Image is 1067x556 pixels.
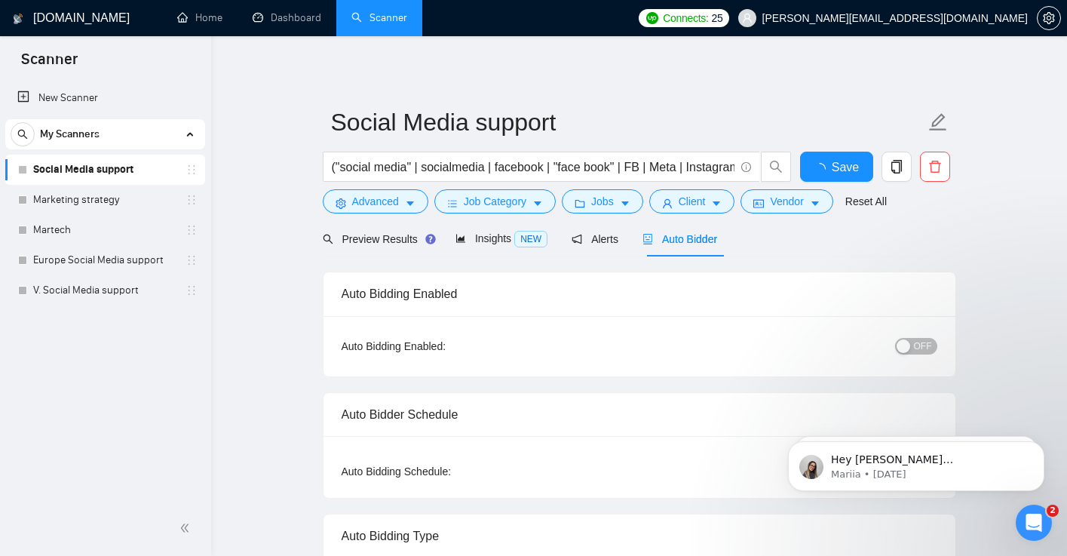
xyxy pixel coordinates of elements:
a: Europe Social Media support [33,245,176,275]
span: delete [921,160,949,174]
button: setting [1037,6,1061,30]
a: V. Social Media support [33,275,176,306]
span: Alerts [572,233,618,245]
input: Search Freelance Jobs... [332,158,734,177]
iframe: Intercom live chat [1016,505,1052,541]
span: double-left [179,521,195,536]
span: holder [185,194,198,206]
a: Social Media support [33,155,176,185]
button: folderJobscaret-down [562,189,643,213]
span: search [11,129,34,140]
input: Scanner name... [331,103,925,141]
span: holder [185,164,198,176]
iframe: Intercom notifications message [765,410,1067,515]
span: Save [832,158,859,177]
button: search [761,152,791,182]
span: copy [882,160,911,174]
button: barsJob Categorycaret-down [434,189,556,213]
span: Advanced [352,193,399,210]
span: Preview Results [323,233,431,245]
span: user [662,198,673,209]
span: caret-down [532,198,543,209]
button: settingAdvancedcaret-down [323,189,428,213]
span: OFF [914,338,932,355]
img: upwork-logo.png [646,12,658,24]
span: edit [928,112,948,132]
span: bars [447,198,458,209]
span: holder [185,254,198,266]
button: userClientcaret-down [649,189,735,213]
span: Scanner [9,48,90,80]
span: holder [185,224,198,236]
span: Connects: [663,10,708,26]
span: NEW [514,231,547,247]
span: caret-down [405,198,415,209]
div: Auto Bidding Enabled [342,272,937,315]
div: Tooltip anchor [424,232,437,246]
li: My Scanners [5,119,205,306]
button: search [11,122,35,146]
span: caret-down [620,198,630,209]
span: Job Category [464,193,526,210]
span: search [762,160,790,174]
div: Auto Bidding Schedule: [342,463,540,480]
span: folder [575,198,585,209]
span: setting [1038,12,1060,24]
span: Client [679,193,706,210]
span: idcard [753,198,764,209]
span: search [323,234,333,244]
span: Vendor [770,193,803,210]
button: copy [882,152,912,182]
span: robot [642,234,653,244]
a: homeHome [177,11,222,24]
a: Martech [33,215,176,245]
span: 2 [1047,505,1059,517]
a: Reset All [845,193,887,210]
span: notification [572,234,582,244]
button: idcardVendorcaret-down [740,189,832,213]
a: Marketing strategy [33,185,176,215]
a: setting [1037,12,1061,24]
button: delete [920,152,950,182]
span: caret-down [810,198,820,209]
span: Jobs [591,193,614,210]
span: caret-down [711,198,722,209]
span: holder [185,284,198,296]
a: searchScanner [351,11,407,24]
li: New Scanner [5,83,205,113]
span: setting [336,198,346,209]
a: dashboardDashboard [253,11,321,24]
a: New Scanner [17,83,193,113]
button: Save [800,152,873,182]
img: logo [13,7,23,31]
span: Insights [455,232,547,244]
div: Auto Bidder Schedule [342,393,937,436]
span: 25 [712,10,723,26]
span: My Scanners [40,119,100,149]
div: Auto Bidding Enabled: [342,338,540,355]
span: info-circle [741,162,751,172]
span: Auto Bidder [642,233,717,245]
span: user [742,13,753,23]
span: loading [814,163,832,175]
span: area-chart [455,233,466,244]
